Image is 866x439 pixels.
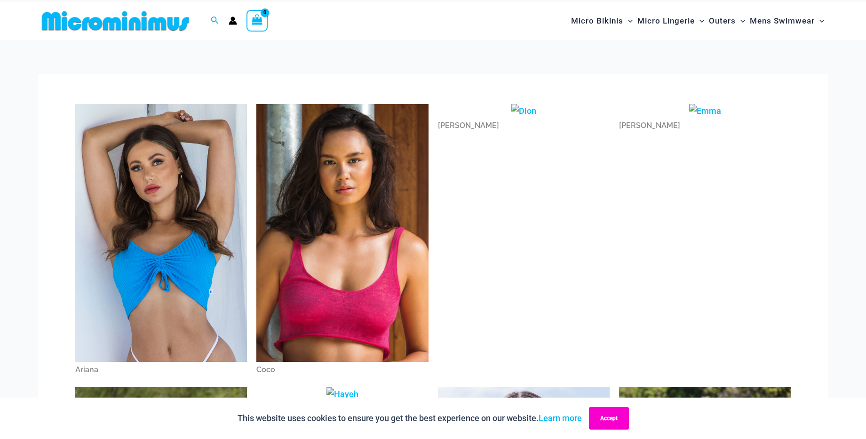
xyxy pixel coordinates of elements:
span: Outers [709,9,736,33]
span: Menu Toggle [695,9,704,33]
img: Dion [511,104,536,118]
nav: Site Navigation [567,5,828,37]
span: Micro Bikinis [571,9,623,33]
a: HayehHayeh [256,387,429,417]
p: This website uses cookies to ensure you get the best experience on our website. [238,411,582,425]
img: Emma [689,104,721,118]
a: Dion[PERSON_NAME] [438,104,610,134]
a: View Shopping Cart, empty [246,10,268,32]
a: Account icon link [229,16,237,25]
a: Emma[PERSON_NAME] [619,104,791,134]
img: MM SHOP LOGO FLAT [38,10,193,32]
img: Ariana [75,104,247,362]
span: Mens Swimwear [750,9,815,33]
span: Menu Toggle [623,9,633,33]
a: CocoCoco [256,104,429,378]
span: Menu Toggle [815,9,824,33]
img: Coco [256,104,429,362]
button: Accept [589,407,629,430]
div: [PERSON_NAME] [619,118,791,134]
div: [PERSON_NAME] [438,118,610,134]
a: OutersMenu ToggleMenu Toggle [707,7,747,35]
span: Micro Lingerie [637,9,695,33]
a: Micro LingerieMenu ToggleMenu Toggle [635,7,707,35]
a: Search icon link [211,15,219,27]
div: Ariana [75,362,247,378]
a: Mens SwimwearMenu ToggleMenu Toggle [747,7,826,35]
div: Coco [256,362,429,378]
a: Learn more [539,413,582,423]
a: ArianaAriana [75,104,247,378]
img: Hayeh [326,387,358,401]
span: Menu Toggle [736,9,745,33]
a: Micro BikinisMenu ToggleMenu Toggle [569,7,635,35]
